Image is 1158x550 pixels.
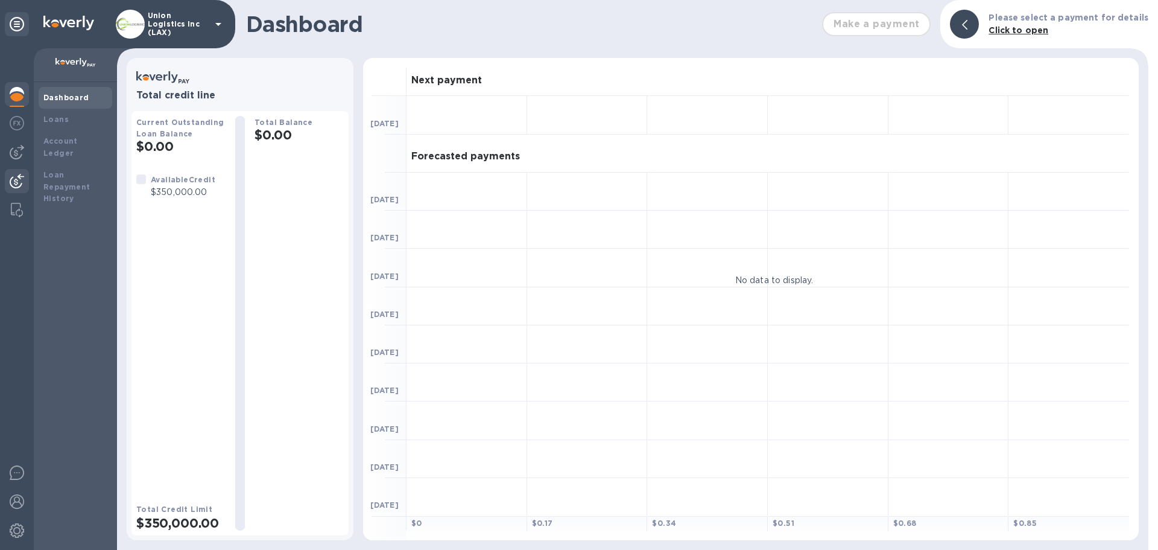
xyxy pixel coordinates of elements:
[246,11,816,37] h1: Dashboard
[773,519,794,528] b: $ 0.51
[43,136,78,158] b: Account Ledger
[151,186,215,199] p: $350,000.00
[43,93,89,102] b: Dashboard
[532,519,553,528] b: $ 0.17
[136,516,226,531] h2: $350,000.00
[1013,519,1037,528] b: $ 0.85
[136,90,344,101] h3: Total credit line
[411,75,482,86] h3: Next payment
[370,386,399,395] b: [DATE]
[136,505,212,514] b: Total Credit Limit
[255,127,344,142] h2: $0.00
[370,348,399,357] b: [DATE]
[652,519,676,528] b: $ 0.34
[411,151,520,162] h3: Forecasted payments
[989,25,1048,35] b: Click to open
[370,119,399,128] b: [DATE]
[989,13,1148,22] b: Please select a payment for details
[151,175,215,184] b: Available Credit
[43,115,69,124] b: Loans
[255,118,312,127] b: Total Balance
[370,424,399,433] b: [DATE]
[370,500,399,510] b: [DATE]
[10,116,24,130] img: Foreign exchange
[43,170,90,203] b: Loan Repayment History
[148,11,208,37] p: Union Logistics Inc (LAX)
[5,12,29,36] div: Unpin categories
[136,139,226,154] h2: $0.00
[136,118,224,138] b: Current Outstanding Loan Balance
[43,16,94,30] img: Logo
[370,195,399,204] b: [DATE]
[735,273,814,286] p: No data to display.
[370,462,399,472] b: [DATE]
[411,519,422,528] b: $ 0
[893,519,917,528] b: $ 0.68
[370,233,399,242] b: [DATE]
[370,310,399,319] b: [DATE]
[370,272,399,281] b: [DATE]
